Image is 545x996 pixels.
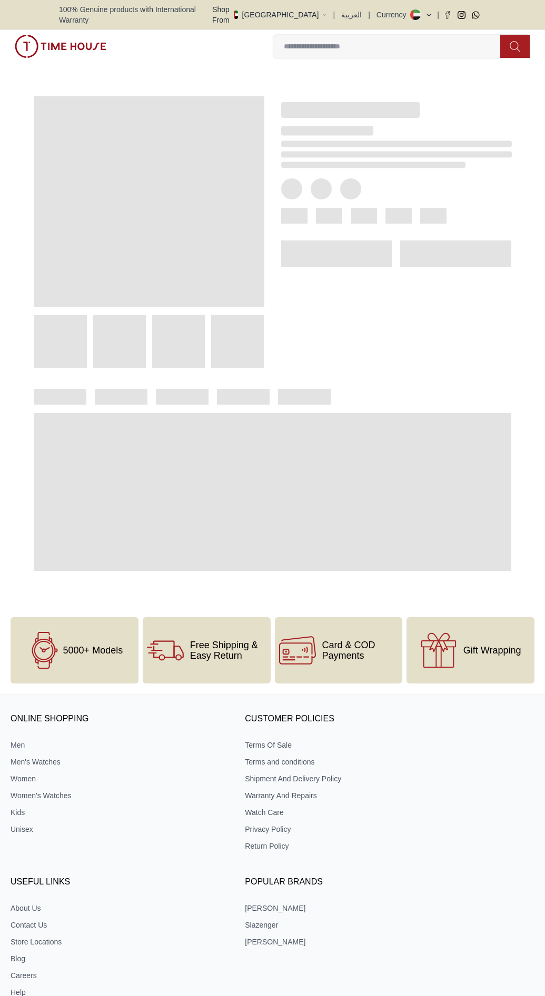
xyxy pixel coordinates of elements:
[11,920,222,930] a: Contact Us
[59,4,212,25] span: 100% Genuine products with International Warranty
[245,757,456,767] a: Terms and conditions
[245,920,456,930] a: Slazenger
[15,35,106,58] img: ...
[11,773,222,784] a: Women
[333,9,335,20] span: |
[11,970,222,981] a: Careers
[463,645,521,656] span: Gift Wrapping
[11,874,222,890] h3: USEFUL LINKS
[234,11,238,19] img: United Arab Emirates
[376,9,411,20] div: Currency
[322,640,399,661] span: Card & COD Payments
[190,640,266,661] span: Free Shipping & Easy Return
[11,953,222,964] a: Blog
[11,937,222,947] a: Store Locations
[368,9,370,20] span: |
[341,9,362,20] button: العربية
[245,711,456,727] h3: CUSTOMER POLICIES
[63,645,123,656] span: 5000+ Models
[245,807,456,818] a: Watch Care
[11,757,222,767] a: Men's Watches
[11,824,222,834] a: Unisex
[245,903,456,913] a: [PERSON_NAME]
[443,11,451,19] a: Facebook
[245,874,456,890] h3: Popular Brands
[472,11,480,19] a: Whatsapp
[437,9,439,20] span: |
[245,841,456,851] a: Return Policy
[245,824,456,834] a: Privacy Policy
[212,4,327,25] button: Shop From[GEOGRAPHIC_DATA]
[245,773,456,784] a: Shipment And Delivery Policy
[11,790,222,801] a: Women's Watches
[245,790,456,801] a: Warranty And Repairs
[11,807,222,818] a: Kids
[245,740,456,750] a: Terms Of Sale
[458,11,465,19] a: Instagram
[245,937,456,947] a: [PERSON_NAME]
[11,740,222,750] a: Men
[11,711,222,727] h3: ONLINE SHOPPING
[11,903,222,913] a: About Us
